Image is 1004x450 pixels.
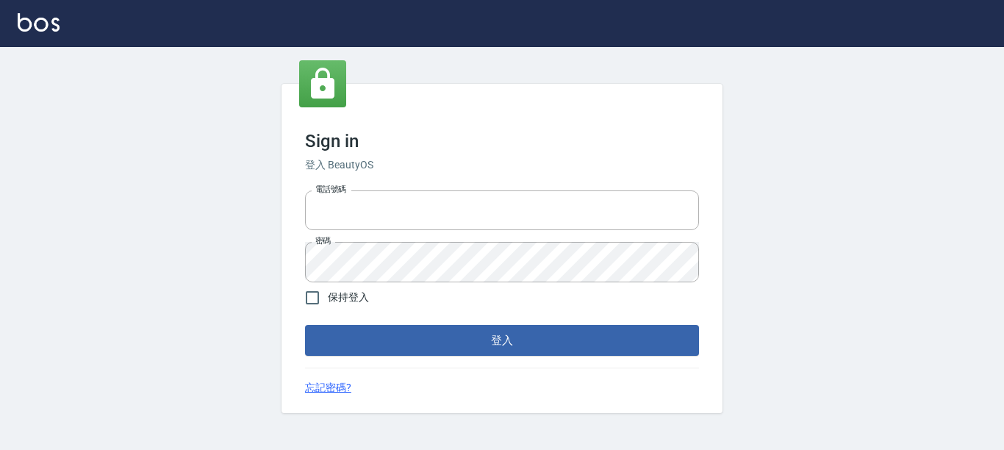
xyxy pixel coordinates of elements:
[315,235,331,246] label: 密碼
[305,131,699,151] h3: Sign in
[305,325,699,356] button: 登入
[305,380,351,396] a: 忘記密碼?
[305,157,699,173] h6: 登入 BeautyOS
[328,290,369,305] span: 保持登入
[315,184,346,195] label: 電話號碼
[18,13,60,32] img: Logo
